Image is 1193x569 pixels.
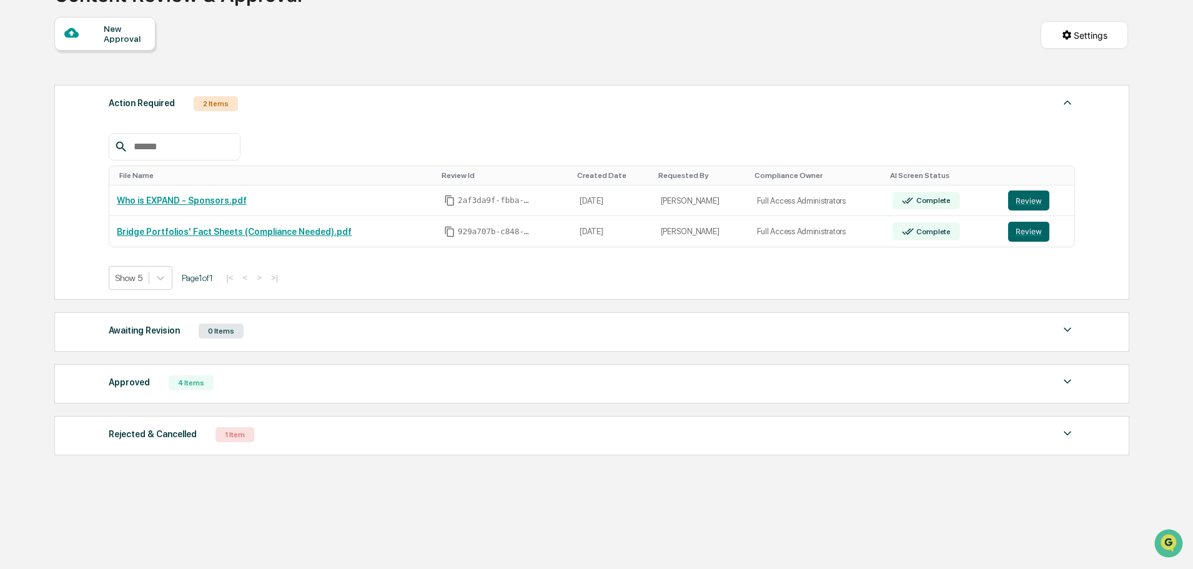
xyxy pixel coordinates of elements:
a: 🔎Data Lookup [7,176,84,199]
img: caret [1060,374,1075,389]
button: Review [1008,190,1049,210]
div: Toggle SortBy [755,171,881,180]
a: Review [1008,190,1067,210]
td: Full Access Administrators [750,186,886,217]
div: Toggle SortBy [890,171,996,180]
img: caret [1060,95,1075,110]
span: 929a707b-c848-4e78-856e-ecb3d08bbf9c [458,227,533,237]
span: Page 1 of 1 [182,273,213,283]
td: [DATE] [572,216,653,247]
span: Preclearance [25,157,81,170]
div: New Approval [104,24,146,44]
div: Action Required [109,95,175,111]
p: How can we help? [12,26,227,46]
div: Complete [914,196,951,205]
div: Start new chat [42,96,205,108]
img: caret [1060,322,1075,337]
a: Who is EXPAND - Sponsors.pdf [117,195,247,205]
div: Toggle SortBy [1011,171,1069,180]
div: Awaiting Revision [109,322,180,339]
td: Full Access Administrators [750,216,886,247]
div: 🖐️ [12,159,22,169]
div: Toggle SortBy [658,171,745,180]
div: 1 Item [215,427,254,442]
iframe: Open customer support [1153,528,1187,562]
a: Bridge Portfolios' Fact Sheets (Compliance Needed).pdf [117,227,352,237]
div: 🔎 [12,182,22,192]
a: 🗄️Attestations [86,152,160,175]
span: Data Lookup [25,181,79,194]
div: 0 Items [199,324,244,339]
div: 🗄️ [91,159,101,169]
a: Review [1008,222,1067,242]
div: 4 Items [169,375,214,390]
div: Toggle SortBy [119,171,432,180]
td: [PERSON_NAME] [653,216,750,247]
button: Settings [1041,21,1128,49]
button: < [239,272,251,283]
img: 1746055101610-c473b297-6a78-478c-a979-82029cc54cd1 [12,96,35,118]
a: Powered byPylon [88,211,151,221]
div: Rejected & Cancelled [109,426,197,442]
div: Complete [914,227,951,236]
div: 2 Items [194,96,238,111]
span: Copy Id [444,226,455,237]
a: 🖐️Preclearance [7,152,86,175]
div: We're available if you need us! [42,108,158,118]
span: Attestations [103,157,155,170]
button: Review [1008,222,1049,242]
span: Pylon [124,212,151,221]
div: Toggle SortBy [442,171,567,180]
span: 2af3da9f-fbba-4bc0-8403-cc33b3d6d581 [458,195,533,205]
button: Start new chat [212,99,227,114]
button: >| [267,272,282,283]
button: > [253,272,265,283]
img: caret [1060,426,1075,441]
div: Toggle SortBy [577,171,648,180]
td: [DATE] [572,186,653,217]
span: Copy Id [444,195,455,206]
div: Approved [109,374,150,390]
td: [PERSON_NAME] [653,186,750,217]
button: |< [222,272,237,283]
